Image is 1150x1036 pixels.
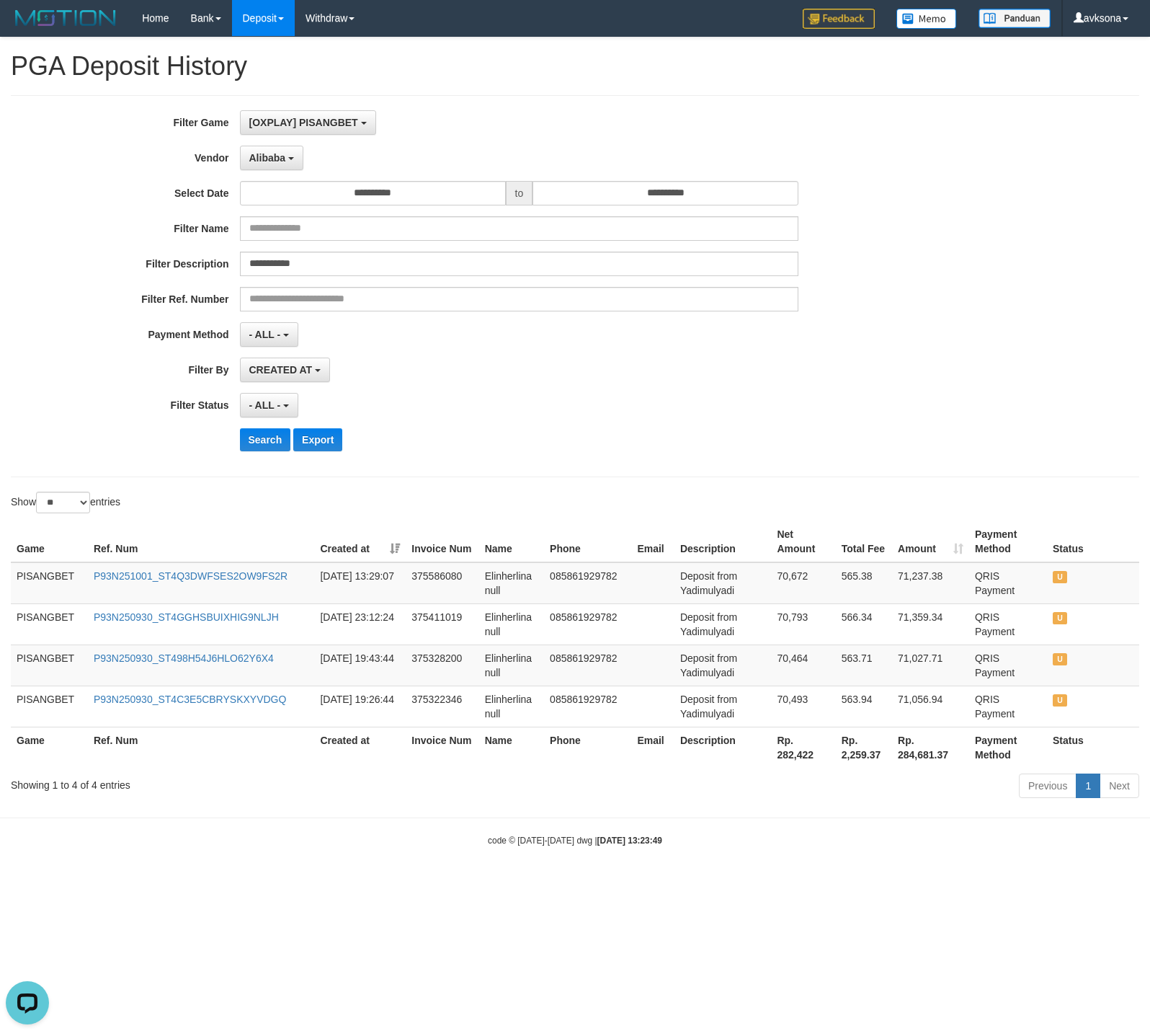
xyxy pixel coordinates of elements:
[314,686,406,727] td: [DATE] 19:26:44
[892,603,969,645] td: 71,359.34
[36,492,90,513] select: Showentries
[6,6,49,49] button: Open LiveChat chat widget
[479,727,544,768] th: Name
[969,603,1047,645] td: QRIS Payment
[896,9,957,29] img: Button%20Memo.svg
[506,181,533,205] span: to
[249,329,281,340] span: - ALL -
[674,603,772,645] td: Deposit from Yadimulyadi
[892,521,969,562] th: Amount: activate to sort column ascending
[406,686,478,727] td: 375322346
[488,836,662,846] small: code © [DATE]-[DATE] dwg |
[314,727,406,768] th: Created at
[94,570,287,582] a: P93N251001_ST4Q3DWFSES2OW9FS2R
[631,521,674,562] th: Email
[631,727,674,768] th: Email
[1100,774,1139,798] a: Next
[249,399,281,411] span: - ALL -
[836,727,892,768] th: Rp. 2,259.37
[771,686,835,727] td: 70,493
[240,322,298,347] button: - ALL -
[836,686,892,727] td: 563.94
[11,603,88,645] td: PISANGBET
[11,521,88,562] th: Game
[1053,571,1067,583] span: UNPAID
[11,727,88,768] th: Game
[88,521,315,562] th: Ref. Num
[836,562,892,604] td: 565.38
[11,562,88,604] td: PISANGBET
[240,358,331,382] button: CREATED AT
[969,645,1047,686] td: QRIS Payment
[1047,727,1139,768] th: Status
[969,521,1047,562] th: Payment Method
[406,603,478,645] td: 375411019
[803,9,875,29] img: Feedback.jpg
[479,562,544,604] td: Elinherlina null
[544,562,631,604] td: 085861929782
[240,110,376,135] button: [OXPLAY] PISANGBET
[544,686,631,727] td: 085861929782
[11,686,88,727] td: PISANGBET
[674,686,772,727] td: Deposit from Yadimulyadi
[314,603,406,645] td: [DATE] 23:12:24
[88,727,315,768] th: Ref. Num
[674,645,772,686] td: Deposit from Yadimulyadi
[406,727,478,768] th: Invoice Num
[406,562,478,604] td: 375586080
[406,521,478,562] th: Invoice Num
[771,603,835,645] td: 70,793
[314,645,406,686] td: [DATE] 19:43:44
[892,727,969,768] th: Rp. 284,681.37
[1076,774,1100,798] a: 1
[314,521,406,562] th: Created at: activate to sort column ascending
[771,521,835,562] th: Net Amount
[249,117,358,128] span: [OXPLAY] PISANGBET
[836,603,892,645] td: 566.34
[1047,521,1139,562] th: Status
[11,492,120,513] label: Show entries
[1053,653,1067,665] span: UNPAID
[771,727,835,768] th: Rp. 282,422
[94,611,279,623] a: P93N250930_ST4GGHSBUIXHIG9NLJH
[94,652,274,664] a: P93N250930_ST498H54J6HLO62Y6X4
[293,428,342,451] button: Export
[94,694,286,705] a: P93N250930_ST4C3E5CBRYSKXYVDGQ
[11,645,88,686] td: PISANGBET
[314,562,406,604] td: [DATE] 13:29:07
[1053,612,1067,624] span: UNPAID
[240,146,303,170] button: Alibaba
[836,645,892,686] td: 563.71
[544,521,631,562] th: Phone
[969,686,1047,727] td: QRIS Payment
[544,645,631,686] td: 085861929782
[979,9,1051,28] img: panduan.png
[892,686,969,727] td: 71,056.94
[1053,694,1067,707] span: UNPAID
[969,562,1047,604] td: QRIS Payment
[836,521,892,562] th: Total Fee
[406,645,478,686] td: 375328200
[11,772,468,792] div: Showing 1 to 4 of 4 entries
[249,152,286,164] span: Alibaba
[11,52,1139,81] h1: PGA Deposit History
[1019,774,1077,798] a: Previous
[771,645,835,686] td: 70,464
[479,521,544,562] th: Name
[544,727,631,768] th: Phone
[544,603,631,645] td: 085861929782
[11,7,120,29] img: MOTION_logo.png
[240,428,291,451] button: Search
[969,727,1047,768] th: Payment Method
[674,727,772,768] th: Description
[674,521,772,562] th: Description
[674,562,772,604] td: Deposit from Yadimulyadi
[892,645,969,686] td: 71,027.71
[240,393,298,417] button: - ALL -
[249,364,313,376] span: CREATED AT
[771,562,835,604] td: 70,672
[892,562,969,604] td: 71,237.38
[479,686,544,727] td: Elinherlina null
[597,836,662,846] strong: [DATE] 13:23:49
[479,603,544,645] td: Elinherlina null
